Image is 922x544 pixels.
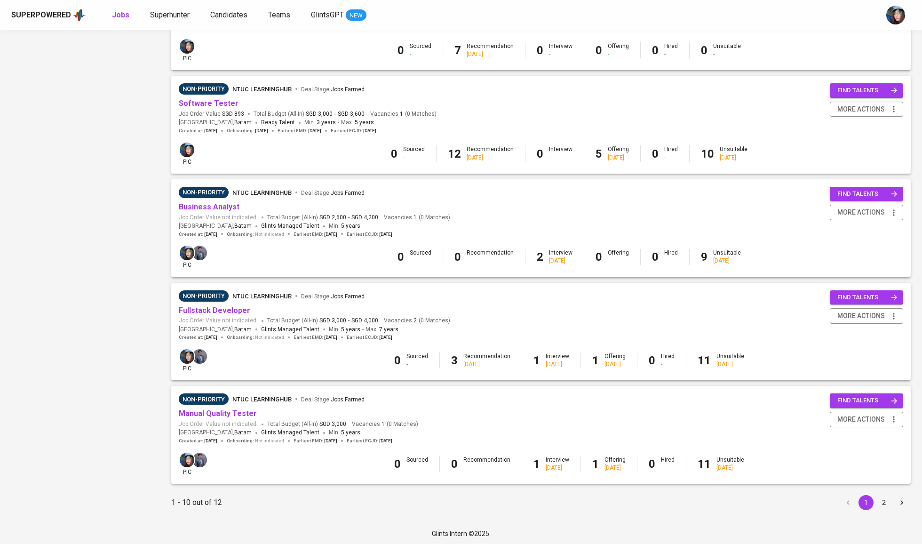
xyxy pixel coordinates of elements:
[546,456,569,472] div: Interview
[362,325,364,335] span: -
[192,349,207,364] img: jhon@glints.com
[701,147,714,160] b: 10
[713,257,741,265] div: [DATE]
[608,257,629,265] div: -
[234,428,252,438] span: Batam
[412,317,417,325] span: 2
[649,457,655,471] b: 0
[608,42,629,58] div: Offering
[261,119,295,126] span: Ready Talent
[294,438,337,444] span: Earliest EMD :
[403,154,425,162] div: -
[406,352,428,368] div: Sourced
[652,44,659,57] b: 0
[397,250,404,264] b: 0
[331,396,365,403] span: Jobs Farmed
[179,188,229,197] span: Non-Priority
[713,50,741,58] div: -
[661,352,675,368] div: Hired
[308,128,321,134] span: [DATE]
[255,438,284,444] span: Not indicated
[261,429,319,436] span: Glints Managed Talent
[304,119,336,126] span: Min.
[379,334,392,341] span: [DATE]
[232,189,292,196] span: NTUC LearningHub
[179,202,239,211] a: Business Analyst
[179,438,217,444] span: Created at :
[716,456,744,472] div: Unsuitable
[664,145,678,161] div: Hired
[652,250,659,264] b: 0
[179,118,252,128] span: [GEOGRAPHIC_DATA] ,
[179,38,195,63] div: pic
[701,250,707,264] b: 9
[179,393,229,405] div: Sufficient Talents in Pipeline
[391,147,397,160] b: 0
[179,306,250,315] a: Fullstack Developer
[467,154,514,162] div: [DATE]
[294,231,337,238] span: Earliest EMD :
[830,393,903,408] button: find talents
[596,147,602,160] b: 5
[227,334,284,341] span: Onboarding :
[73,8,86,22] img: app logo
[311,9,366,21] a: GlintsGPT NEW
[652,147,659,160] b: 0
[179,348,195,373] div: pic
[664,257,678,265] div: -
[301,396,365,403] span: Deal Stage :
[319,214,346,222] span: SGD 2,600
[370,110,437,118] span: Vacancies ( 0 Matches )
[664,50,678,58] div: -
[171,497,222,508] p: 1 - 10 out of 12
[533,354,540,367] b: 1
[716,352,744,368] div: Unsuitable
[179,99,238,108] a: Software Tester
[210,10,247,19] span: Candidates
[713,42,741,58] div: Unsuitable
[179,290,229,302] div: Sufficient Talents in Pipeline
[301,293,365,300] span: Deal Stage :
[204,231,217,238] span: [DATE]
[179,222,252,231] span: [GEOGRAPHIC_DATA] ,
[394,354,401,367] b: 0
[150,10,190,19] span: Superhunter
[837,104,885,115] span: more actions
[830,187,903,201] button: find talents
[341,326,360,333] span: 5 years
[338,110,365,118] span: SGD 3,600
[549,50,572,58] div: -
[267,317,378,325] span: Total Budget (All-In)
[234,222,252,231] span: Batam
[179,214,258,222] span: Job Order Value not indicated.
[351,317,378,325] span: SGD 4,000
[267,420,346,428] span: Total Budget (All-In)
[319,317,346,325] span: SGD 3,000
[546,360,569,368] div: [DATE]
[179,128,217,134] span: Created at :
[331,128,376,134] span: Earliest ECJD :
[720,154,747,162] div: [DATE]
[329,429,360,436] span: Min.
[410,42,431,58] div: Sourced
[608,50,629,58] div: -
[454,250,461,264] b: 0
[222,110,244,118] span: SGD 893
[366,326,398,333] span: Max.
[179,317,258,325] span: Job Order Value not indicated.
[227,438,284,444] span: Onboarding :
[179,84,229,94] span: Non-Priority
[592,354,599,367] b: 1
[467,50,514,58] div: [DATE]
[227,231,284,238] span: Onboarding :
[451,457,458,471] b: 0
[346,11,366,20] span: NEW
[463,456,510,472] div: Recommendation
[306,110,333,118] span: SGD 3,000
[324,438,337,444] span: [DATE]
[204,334,217,341] span: [DATE]
[338,118,339,128] span: -
[150,9,191,21] a: Superhunter
[179,395,229,404] span: Non-Priority
[394,457,401,471] b: 0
